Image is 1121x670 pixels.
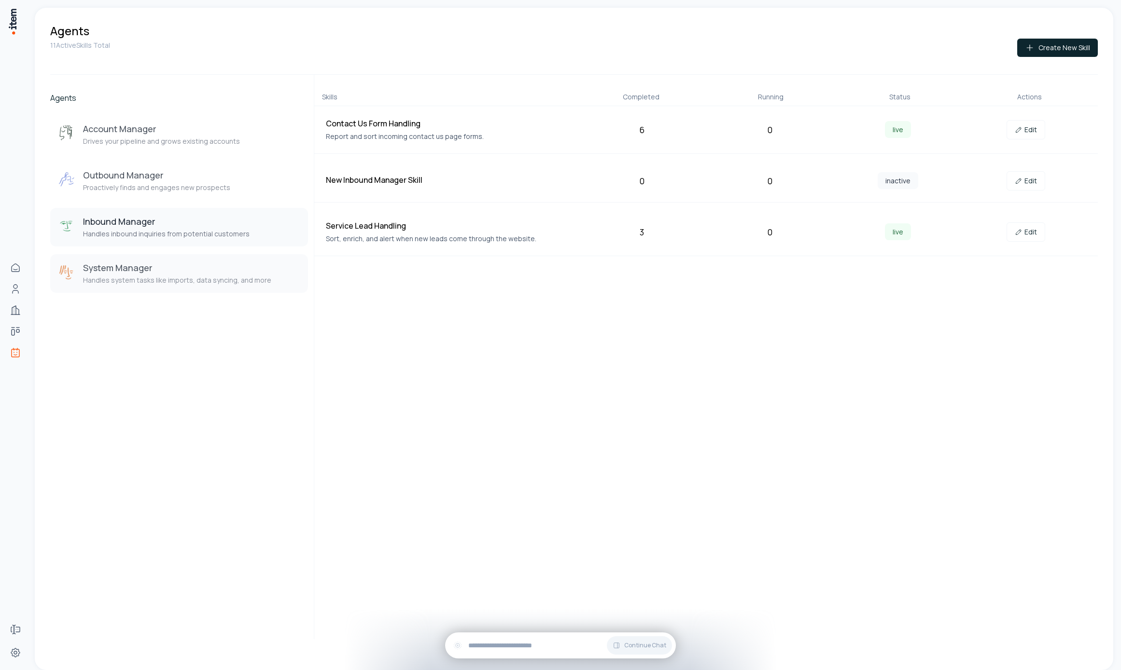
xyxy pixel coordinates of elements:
[58,218,75,235] img: Inbound Manager
[83,275,271,285] p: Handles system tasks like imports, data syncing, and more
[326,220,575,232] h4: Service Lead Handling
[326,174,575,186] h4: New Inbound Manager Skill
[582,123,702,137] div: 6
[1007,222,1045,242] a: Edit
[50,115,308,154] button: Account ManagerAccount ManagerDrives your pipeline and grows existing accounts
[710,174,830,188] div: 0
[50,23,89,39] h1: Agents
[50,162,308,200] button: Outbound ManagerOutbound ManagerProactively finds and engages new prospects
[580,92,702,102] div: Completed
[83,229,250,239] p: Handles inbound inquiries from potential customers
[885,121,911,138] span: live
[582,225,702,239] div: 3
[50,254,308,293] button: System ManagerSystem ManagerHandles system tasks like imports, data syncing, and more
[710,123,830,137] div: 0
[710,225,830,239] div: 0
[50,41,110,50] p: 11 Active Skills Total
[58,171,75,189] img: Outbound Manager
[968,92,1090,102] div: Actions
[326,131,575,142] p: Report and sort incoming contact us page forms.
[326,233,575,244] p: Sort, enrich, and alert when new leads come through the website.
[710,92,831,102] div: Running
[83,183,230,192] p: Proactively finds and engages new prospects
[58,125,75,142] img: Account Manager
[83,123,240,135] h3: Account Manager
[445,632,676,658] div: Continue Chat
[8,8,17,35] img: Item Brain Logo
[6,620,25,639] a: Forms
[6,301,25,320] a: Companies
[1007,171,1045,191] a: Edit
[885,223,911,240] span: live
[6,343,25,362] a: Agents
[839,92,961,102] div: Status
[6,258,25,277] a: Home
[83,169,230,181] h3: Outbound Manager
[6,643,25,662] a: Settings
[50,92,308,104] h2: Agents
[83,137,240,146] p: Drives your pipeline and grows existing accounts
[582,174,702,188] div: 0
[1007,120,1045,139] a: Edit
[50,208,308,246] button: Inbound ManagerInbound ManagerHandles inbound inquiries from potential customers
[878,172,918,189] span: inactive
[326,118,575,129] h4: Contact Us Form Handling
[83,216,250,227] h3: Inbound Manager
[58,264,75,281] img: System Manager
[624,642,666,649] span: Continue Chat
[6,322,25,341] a: deals
[1017,39,1098,57] button: Create New Skill
[607,636,672,655] button: Continue Chat
[6,279,25,299] a: Contacts
[83,262,271,273] h3: System Manager
[322,92,573,102] div: Skills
